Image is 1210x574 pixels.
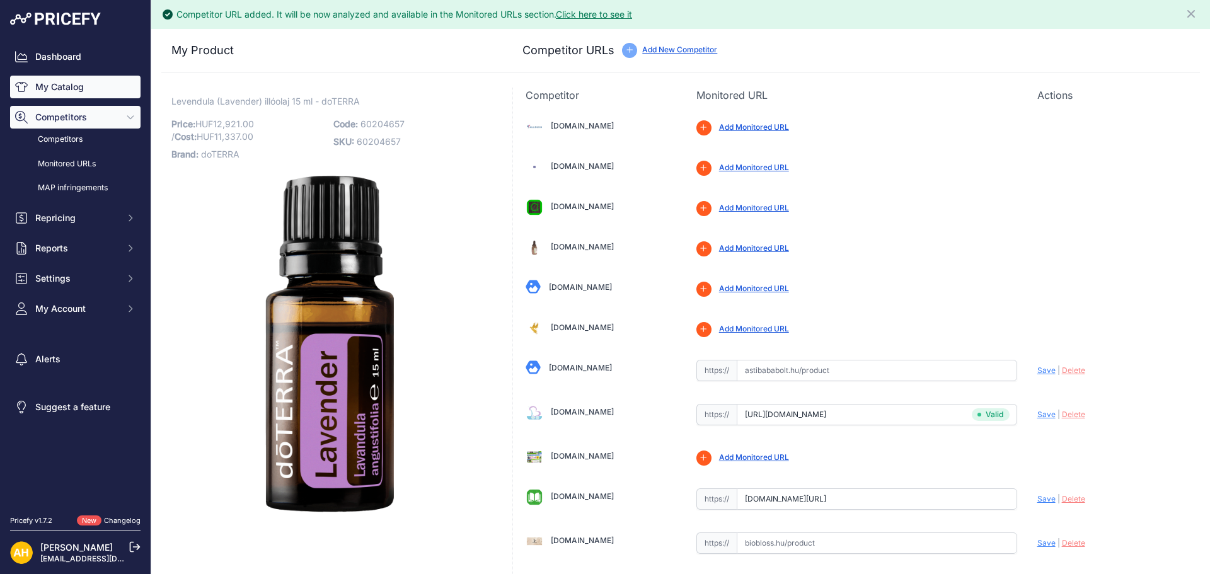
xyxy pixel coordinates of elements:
span: Delete [1062,365,1085,375]
input: astibababolt.hu/product [737,360,1017,381]
span: | [1057,365,1060,375]
input: babavilagnet.hu/product [737,404,1017,425]
button: Repricing [10,207,141,229]
span: Levendula (Lavender) illóolaj 15 ml - doTERRA [171,93,360,109]
span: Delete [1062,538,1085,548]
span: | [1057,538,1060,548]
span: | [1057,494,1060,503]
span: Delete [1062,494,1085,503]
a: [DOMAIN_NAME] [551,323,614,332]
a: [DOMAIN_NAME] [551,161,614,171]
h3: Competitor URLs [522,42,614,59]
span: Delete [1062,410,1085,419]
a: [DOMAIN_NAME] [551,491,614,501]
a: Alerts [10,348,141,370]
nav: Sidebar [10,45,141,500]
button: Close [1185,5,1200,20]
span: doTERRA [201,149,239,159]
a: Add Monitored URL [719,324,789,333]
span: 12,921.00 [213,118,254,129]
a: My Catalog [10,76,141,98]
span: My Account [35,302,118,315]
span: https:// [696,404,737,425]
a: Suggest a feature [10,396,141,418]
span: https:// [696,532,737,554]
a: Add Monitored URL [719,122,789,132]
a: [DOMAIN_NAME] [549,363,612,372]
span: Save [1037,410,1056,419]
span: Save [1037,494,1056,503]
a: Competitors [10,129,141,151]
a: Click here to see it [556,9,632,20]
span: Competitors [35,111,118,123]
input: biobloss.hu/product [737,532,1017,554]
a: [PERSON_NAME] [40,542,113,553]
button: Competitors [10,106,141,129]
span: Save [1037,365,1056,375]
a: [DOMAIN_NAME] [551,536,614,545]
button: Settings [10,267,141,290]
span: New [77,515,101,526]
a: [DOMAIN_NAME] [551,202,614,211]
a: [DOMAIN_NAME] [551,407,614,416]
a: Changelog [104,516,141,525]
div: Pricefy v1.7.2 [10,515,52,526]
span: 11,337.00 [214,131,253,142]
input: bigbandi.hu/product [737,488,1017,510]
span: https:// [696,488,737,510]
a: Add New Competitor [642,45,717,54]
p: HUF [171,115,326,146]
span: Code: [333,118,358,129]
span: Brand: [171,149,199,159]
a: Add Monitored URL [719,203,789,212]
h3: My Product [171,42,487,59]
a: Monitored URLs [10,153,141,175]
a: [EMAIL_ADDRESS][DOMAIN_NAME] [40,554,172,563]
span: Repricing [35,212,118,224]
button: Reports [10,237,141,260]
button: My Account [10,297,141,320]
a: Add Monitored URL [719,452,789,462]
span: 60204657 [357,136,401,147]
span: SKU: [333,136,354,147]
p: Competitor [526,88,676,103]
a: Add Monitored URL [719,163,789,172]
a: Add Monitored URL [719,284,789,293]
span: Cost: [175,131,197,142]
p: Monitored URL [696,88,1017,103]
span: Reports [35,242,118,255]
a: [DOMAIN_NAME] [551,451,614,461]
a: Add Monitored URL [719,243,789,253]
span: Settings [35,272,118,285]
span: / HUF [171,131,253,142]
span: | [1057,410,1060,419]
a: [DOMAIN_NAME] [549,282,612,292]
span: https:// [696,360,737,381]
img: Pricefy Logo [10,13,101,25]
a: [DOMAIN_NAME] [551,242,614,251]
div: Competitor URL added. It will be now analyzed and available in the Monitored URLs section. [176,8,632,21]
a: Dashboard [10,45,141,68]
p: Actions [1037,88,1187,103]
span: 60204657 [360,118,405,129]
span: Price: [171,118,195,129]
a: [DOMAIN_NAME] [551,121,614,130]
span: Save [1037,538,1056,548]
a: MAP infringements [10,177,141,199]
